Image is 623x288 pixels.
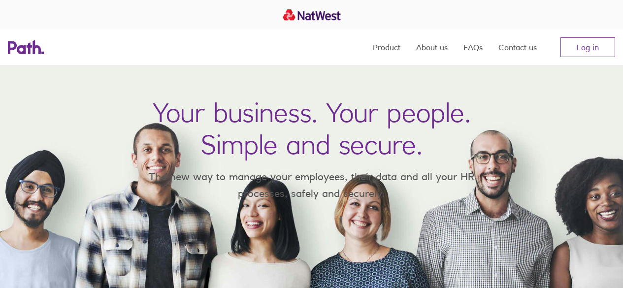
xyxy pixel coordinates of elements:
a: FAQs [463,30,483,65]
a: About us [416,30,448,65]
p: The new way to manage your employees, their data and all your HR processes, safely and securely. [134,168,489,201]
a: Log in [560,37,615,57]
a: Contact us [498,30,537,65]
a: Product [373,30,400,65]
h1: Your business. Your people. Simple and secure. [153,96,471,160]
